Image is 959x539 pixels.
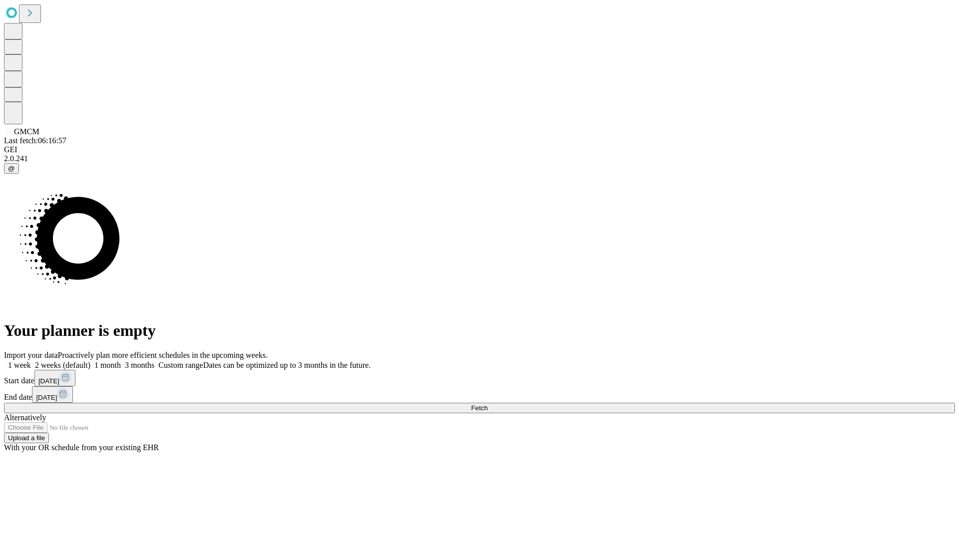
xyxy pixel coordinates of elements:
[8,361,31,369] span: 1 week
[58,351,268,359] span: Proactively plan more efficient schedules in the upcoming weeks.
[4,443,159,452] span: With your OR schedule from your existing EHR
[4,433,49,443] button: Upload a file
[36,394,57,401] span: [DATE]
[125,361,154,369] span: 3 months
[4,145,955,154] div: GEI
[203,361,371,369] span: Dates can be optimized up to 3 months in the future.
[158,361,203,369] span: Custom range
[4,136,66,145] span: Last fetch: 06:16:57
[32,386,73,403] button: [DATE]
[94,361,121,369] span: 1 month
[14,127,39,136] span: GMCM
[4,163,19,174] button: @
[8,165,15,172] span: @
[35,361,90,369] span: 2 weeks (default)
[4,413,46,422] span: Alternatively
[38,377,59,385] span: [DATE]
[34,370,75,386] button: [DATE]
[4,351,58,359] span: Import your data
[4,321,955,340] h1: Your planner is empty
[471,404,487,412] span: Fetch
[4,386,955,403] div: End date
[4,154,955,163] div: 2.0.241
[4,370,955,386] div: Start date
[4,403,955,413] button: Fetch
